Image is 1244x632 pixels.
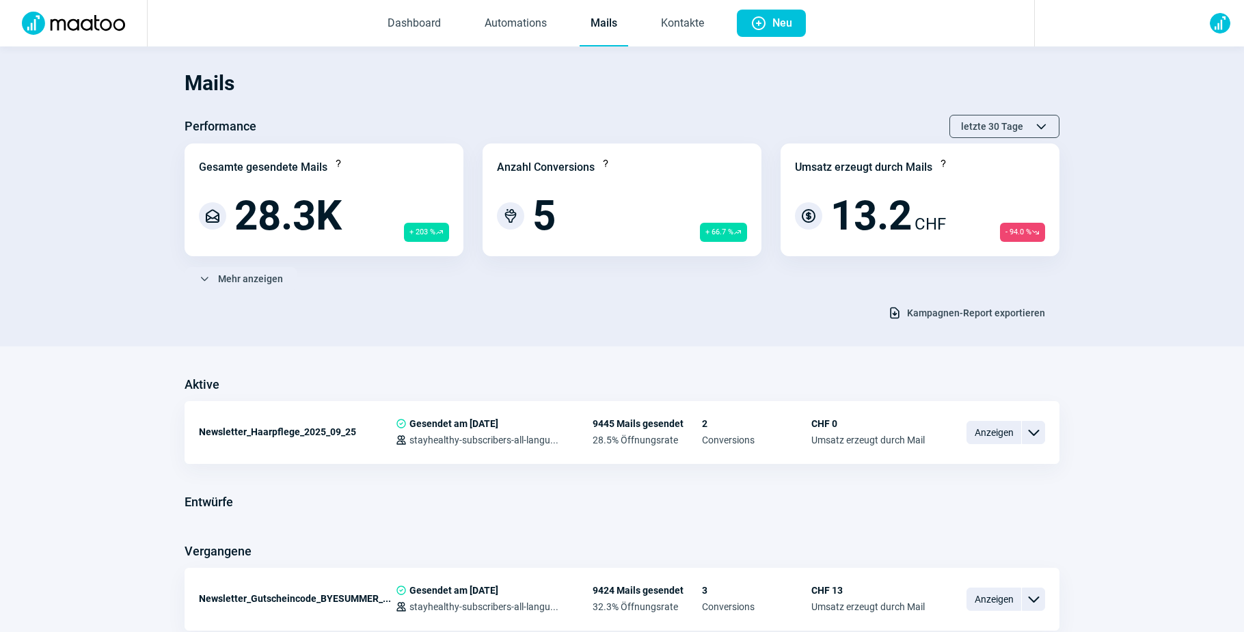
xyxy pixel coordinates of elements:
[874,301,1059,325] button: Kampagnen-Report exportieren
[702,585,811,596] span: 3
[795,159,932,176] div: Umsatz erzeugt durch Mails
[404,223,449,242] span: + 203 %
[409,435,558,445] span: stayhealthy-subscribers-all-langu...
[474,1,558,46] a: Automations
[961,115,1023,137] span: letzte 30 Tage
[737,10,806,37] button: Neu
[1000,223,1045,242] span: - 94.0 %
[580,1,628,46] a: Mails
[915,212,946,236] span: CHF
[185,540,252,562] h3: Vergangene
[185,115,256,137] h3: Performance
[966,421,1021,444] span: Anzeigen
[234,195,342,236] span: 28.3K
[185,267,297,290] button: Mehr anzeigen
[14,12,133,35] img: Logo
[185,491,233,513] h3: Entwürfe
[772,10,792,37] span: Neu
[650,1,715,46] a: Kontakte
[185,60,1059,107] h1: Mails
[702,601,811,612] span: Conversions
[409,418,498,429] span: Gesendet am [DATE]
[409,601,558,612] span: stayhealthy-subscribers-all-langu...
[185,374,219,396] h3: Aktive
[199,159,327,176] div: Gesamte gesendete Mails
[907,302,1045,324] span: Kampagnen-Report exportieren
[811,435,925,445] span: Umsatz erzeugt durch Mail
[593,601,702,612] span: 32.3% Öffnungsrate
[811,601,925,612] span: Umsatz erzeugt durch Mail
[409,585,498,596] span: Gesendet am [DATE]
[199,418,396,445] div: Newsletter_Haarpflege_2025_09_25
[532,195,556,236] span: 5
[593,585,702,596] span: 9424 Mails gesendet
[811,585,925,596] span: CHF 13
[830,195,912,236] span: 13.2
[377,1,452,46] a: Dashboard
[593,418,702,429] span: 9445 Mails gesendet
[700,223,747,242] span: + 66.7 %
[497,159,595,176] div: Anzahl Conversions
[593,435,702,445] span: 28.5% Öffnungsrate
[702,435,811,445] span: Conversions
[811,418,925,429] span: CHF 0
[966,588,1021,611] span: Anzeigen
[199,585,396,612] div: Newsletter_Gutscheincode_BYESUMMER_...
[218,268,283,290] span: Mehr anzeigen
[1210,13,1230,33] img: avatar
[702,418,811,429] span: 2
